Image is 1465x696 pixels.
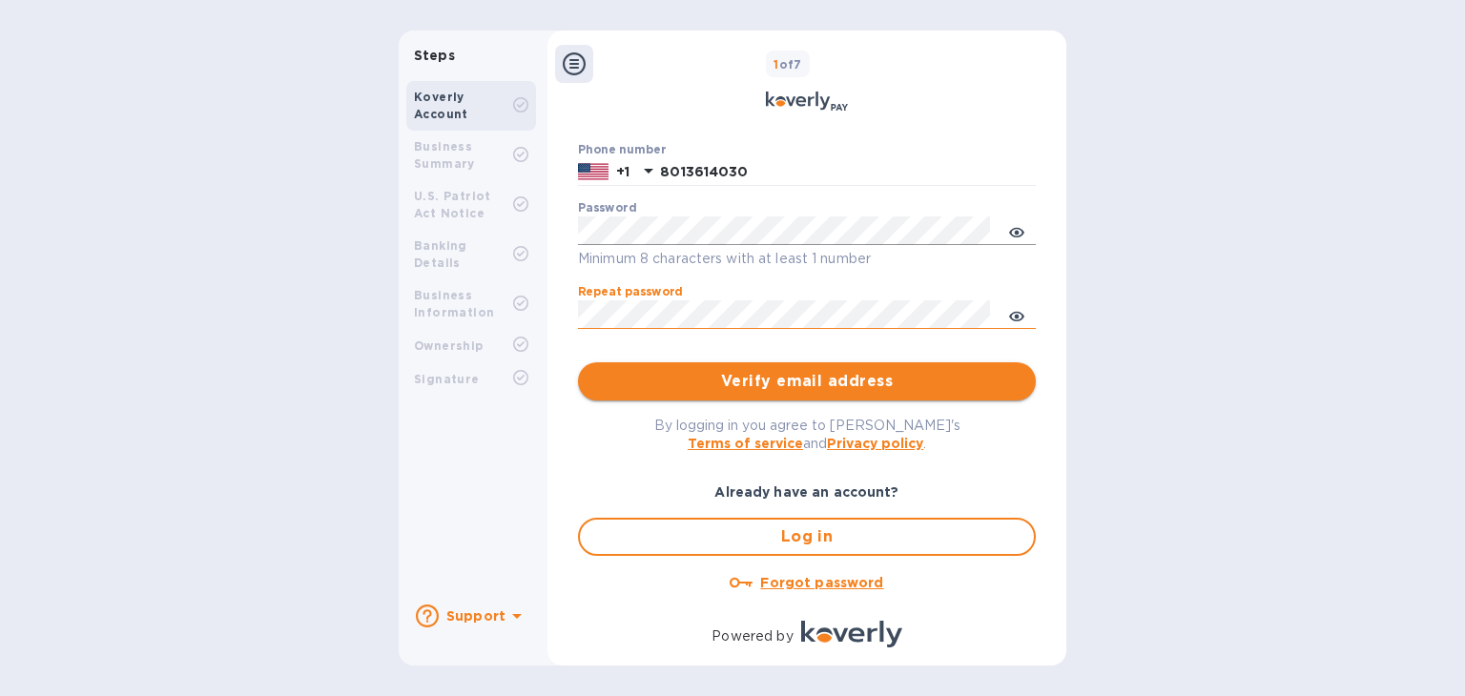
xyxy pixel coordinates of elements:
b: Signature [414,372,480,386]
button: Log in [578,518,1036,556]
b: Business Summary [414,139,475,171]
label: Password [578,203,636,215]
button: toggle password visibility [998,296,1036,334]
p: Powered by [712,626,793,646]
label: Phone number [578,144,666,155]
b: Already have an account? [714,484,898,500]
u: Forgot password [760,575,883,590]
b: Support [446,608,506,624]
span: Verify email address [593,370,1021,393]
a: Privacy policy [827,436,923,451]
img: US [578,161,609,182]
b: of 7 [774,57,802,72]
b: Steps [414,48,455,63]
a: Terms of service [688,436,803,451]
p: +1 [616,162,629,181]
b: Banking Details [414,238,467,270]
button: toggle password visibility [998,212,1036,250]
label: Repeat password [578,287,683,298]
b: Business Information [414,288,494,319]
span: Log in [595,525,1019,548]
span: By logging in you agree to [PERSON_NAME]'s and . [654,418,960,451]
b: Ownership [414,338,484,353]
b: Koverly Account [414,90,468,121]
p: Minimum 8 characters with at least 1 number [578,248,1036,270]
b: U.S. Patriot Act Notice [414,189,491,220]
button: Verify email address [578,362,1036,400]
span: 1 [774,57,778,72]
